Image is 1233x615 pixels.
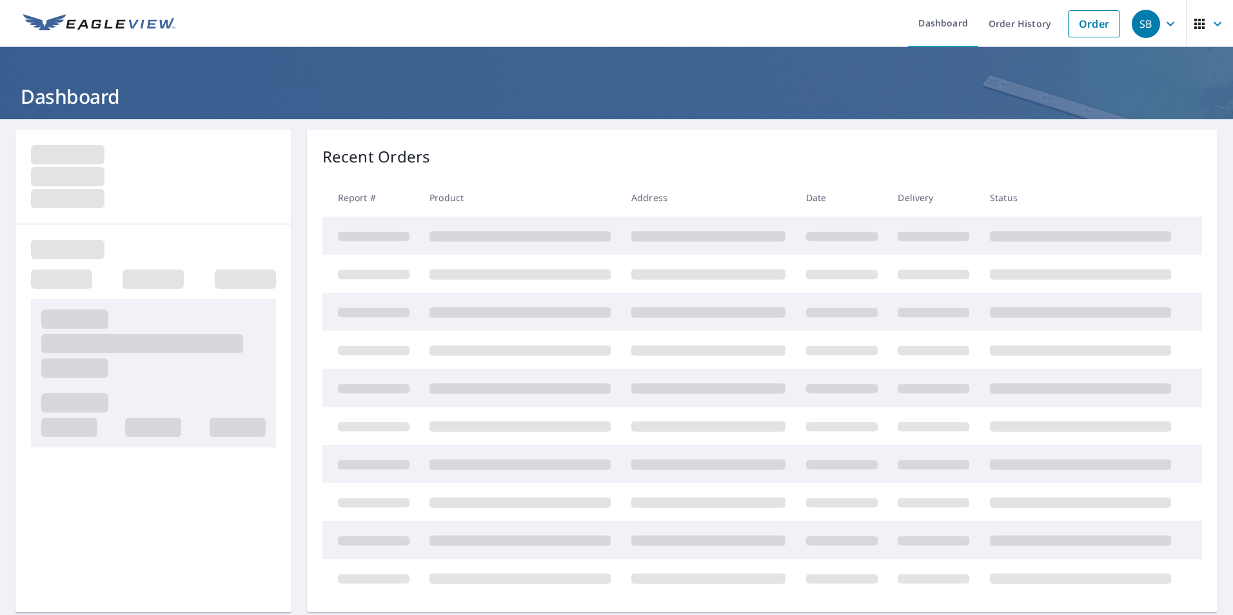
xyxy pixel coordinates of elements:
p: Recent Orders [322,145,431,168]
img: EV Logo [23,14,175,34]
div: SB [1132,10,1160,38]
th: Report # [322,179,420,217]
th: Delivery [887,179,980,217]
th: Product [419,179,621,217]
th: Address [621,179,796,217]
th: Date [796,179,888,217]
h1: Dashboard [15,83,1218,110]
a: Order [1068,10,1120,37]
th: Status [980,179,1181,217]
